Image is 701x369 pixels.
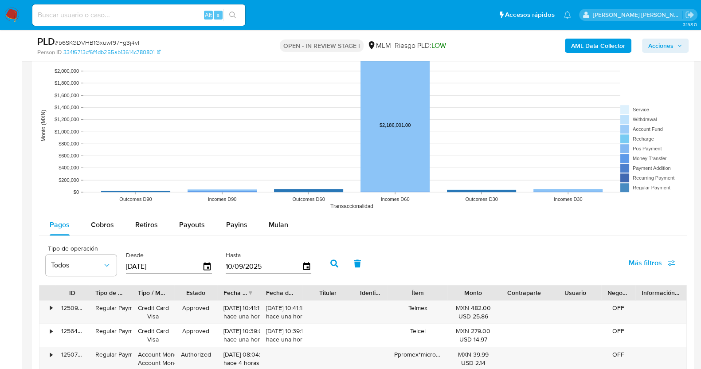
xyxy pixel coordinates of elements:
[593,11,682,19] p: baltazar.cabreradupeyron@mercadolibre.com.mx
[571,39,625,53] b: AML Data Collector
[642,39,689,53] button: Acciones
[565,39,631,53] button: AML Data Collector
[280,39,364,52] p: OPEN - IN REVIEW STAGE I
[63,48,161,56] a: 334f6713cf6f4db255ab13614c780801
[37,48,62,56] b: Person ID
[564,11,571,19] a: Notificaciones
[685,10,694,20] a: Salir
[217,11,219,19] span: s
[223,9,242,21] button: search-icon
[395,41,446,51] span: Riesgo PLD:
[505,10,555,20] span: Accesos rápidos
[55,38,139,47] span: # b6SKGDVHB1Gxuwf97Fg3j4vI
[431,40,446,51] span: LOW
[367,41,391,51] div: MLM
[205,11,212,19] span: Alt
[648,39,674,53] span: Acciones
[37,34,55,48] b: PLD
[682,21,697,28] span: 3.158.0
[32,9,245,21] input: Buscar usuario o caso...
